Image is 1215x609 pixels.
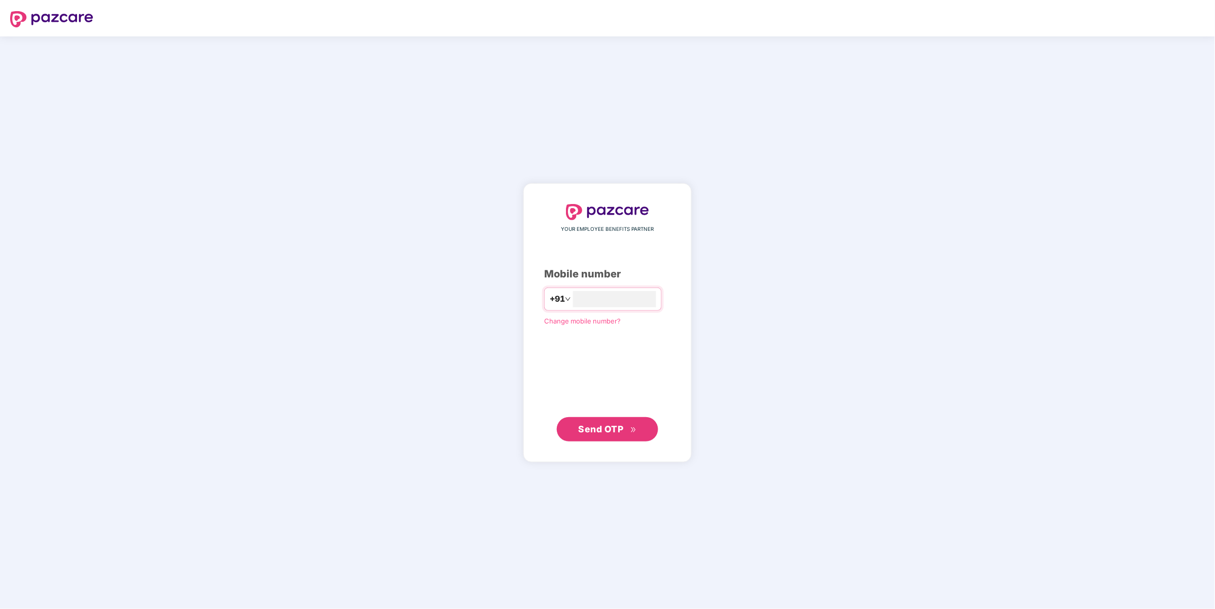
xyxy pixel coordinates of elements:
span: double-right [630,427,637,433]
button: Send OTPdouble-right [557,417,658,441]
a: Change mobile number? [544,317,621,325]
span: YOUR EMPLOYEE BENEFITS PARTNER [561,225,654,233]
span: down [565,296,571,302]
img: logo [10,11,93,27]
span: +91 [550,293,565,305]
div: Mobile number [544,266,671,282]
img: logo [566,204,649,220]
span: Send OTP [579,424,624,434]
